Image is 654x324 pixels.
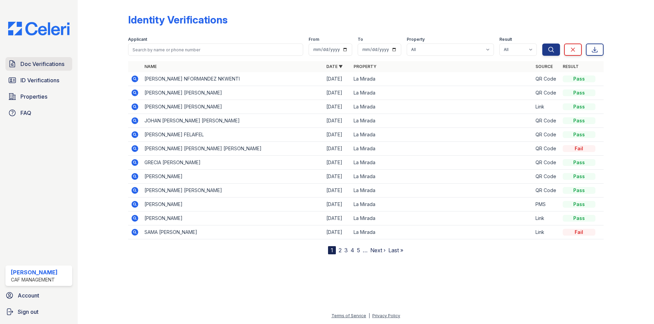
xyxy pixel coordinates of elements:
td: [DATE] [324,100,351,114]
td: [DATE] [324,86,351,100]
div: Pass [563,187,595,194]
td: QR Code [533,86,560,100]
span: Sign out [18,308,38,316]
td: La Mirada [351,142,533,156]
td: La Mirada [351,225,533,239]
td: La Mirada [351,128,533,142]
a: Terms of Service [331,313,366,318]
td: La Mirada [351,184,533,198]
a: Sign out [3,305,75,319]
div: Pass [563,173,595,180]
a: Date ▼ [326,64,343,69]
td: [DATE] [324,72,351,86]
span: Account [18,291,39,300]
a: Source [535,64,553,69]
div: CAF Management [11,276,58,283]
td: QR Code [533,142,560,156]
td: QR Code [533,128,560,142]
td: Link [533,100,560,114]
td: [DATE] [324,142,351,156]
td: QR Code [533,184,560,198]
td: La Mirada [351,211,533,225]
a: 4 [351,247,354,254]
td: [PERSON_NAME] FELAIFEL [142,128,324,142]
div: Fail [563,229,595,236]
span: FAQ [20,109,31,117]
input: Search by name or phone number [128,44,303,56]
td: [PERSON_NAME] [142,198,324,211]
span: ID Verifications [20,76,59,84]
td: QR Code [533,72,560,86]
td: La Mirada [351,86,533,100]
td: [PERSON_NAME] [PERSON_NAME] [142,86,324,100]
div: Identity Verifications [128,14,228,26]
div: Pass [563,159,595,166]
a: 5 [357,247,360,254]
a: Result [563,64,579,69]
div: Fail [563,145,595,152]
div: Pass [563,117,595,124]
div: | [369,313,370,318]
td: La Mirada [351,100,533,114]
label: From [309,37,319,42]
td: [PERSON_NAME] [PERSON_NAME] [142,184,324,198]
a: Privacy Policy [372,313,400,318]
td: [PERSON_NAME] [PERSON_NAME] [PERSON_NAME] [142,142,324,156]
td: SAMA [PERSON_NAME] [142,225,324,239]
div: Pass [563,201,595,208]
td: [DATE] [324,184,351,198]
a: 3 [344,247,348,254]
div: 1 [328,246,336,254]
td: QR Code [533,170,560,184]
td: La Mirada [351,156,533,170]
td: JOHAN [PERSON_NAME] [PERSON_NAME] [142,114,324,128]
td: PMS [533,198,560,211]
td: La Mirada [351,72,533,86]
td: La Mirada [351,198,533,211]
td: [DATE] [324,225,351,239]
label: Applicant [128,37,147,42]
div: Pass [563,89,595,96]
td: [PERSON_NAME] [PERSON_NAME] [142,100,324,114]
a: Property [354,64,376,69]
td: [DATE] [324,211,351,225]
label: Result [499,37,512,42]
a: Next › [370,247,386,254]
a: Doc Verifications [5,57,72,71]
td: [DATE] [324,198,351,211]
td: La Mirada [351,170,533,184]
a: Last » [388,247,403,254]
a: Properties [5,90,72,103]
span: … [363,246,368,254]
td: [DATE] [324,128,351,142]
td: Link [533,211,560,225]
div: [PERSON_NAME] [11,268,58,276]
td: [PERSON_NAME] [142,170,324,184]
a: Name [144,64,157,69]
a: FAQ [5,106,72,120]
td: [PERSON_NAME] [142,211,324,225]
td: [PERSON_NAME] NFORMANDEZ NKWENTI [142,72,324,86]
a: ID Verifications [5,73,72,87]
img: CE_Logo_Blue-a8612792a0a2168367f1c8372b55b34899dd931a85d93a1a3d3e32e68fde9ad4.png [3,22,75,35]
td: GRECIA [PERSON_NAME] [142,156,324,170]
td: [DATE] [324,156,351,170]
td: [DATE] [324,114,351,128]
a: 2 [339,247,342,254]
td: QR Code [533,156,560,170]
a: Account [3,289,75,302]
div: Pass [563,103,595,110]
td: QR Code [533,114,560,128]
span: Doc Verifications [20,60,64,68]
div: Pass [563,131,595,138]
td: La Mirada [351,114,533,128]
span: Properties [20,92,47,101]
div: Pass [563,215,595,222]
div: Pass [563,75,595,82]
label: Property [407,37,425,42]
label: To [358,37,363,42]
td: [DATE] [324,170,351,184]
td: Link [533,225,560,239]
